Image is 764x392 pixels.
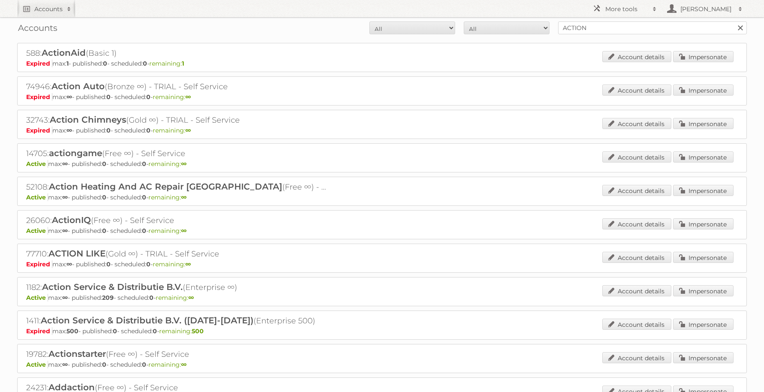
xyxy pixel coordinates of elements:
[113,327,117,335] strong: 0
[153,327,157,335] strong: 0
[26,115,326,126] h2: 32743: (Gold ∞) - TRIAL - Self Service
[42,282,183,292] span: Action Service & Distributie B.V.
[181,227,187,235] strong: ∞
[34,5,63,13] h2: Accounts
[181,361,187,368] strong: ∞
[602,84,671,96] a: Account details
[181,160,187,168] strong: ∞
[66,260,72,268] strong: ∞
[62,160,68,168] strong: ∞
[102,160,106,168] strong: 0
[66,93,72,101] strong: ∞
[185,127,191,134] strong: ∞
[26,60,738,67] p: max: - published: - scheduled: -
[673,151,734,163] a: Impersonate
[50,115,126,125] span: Action Chimneys
[26,93,52,101] span: Expired
[673,218,734,229] a: Impersonate
[26,361,738,368] p: max: - published: - scheduled: -
[62,227,68,235] strong: ∞
[181,193,187,201] strong: ∞
[26,294,738,302] p: max: - published: - scheduled: -
[102,361,106,368] strong: 0
[602,319,671,330] a: Account details
[146,93,151,101] strong: 0
[106,260,111,268] strong: 0
[142,160,146,168] strong: 0
[182,60,184,67] strong: 1
[66,127,72,134] strong: ∞
[188,294,194,302] strong: ∞
[142,193,146,201] strong: 0
[159,327,204,335] span: remaining:
[51,81,105,91] span: Action Auto
[62,361,68,368] strong: ∞
[106,127,111,134] strong: 0
[146,260,151,268] strong: 0
[102,227,106,235] strong: 0
[602,118,671,129] a: Account details
[602,185,671,196] a: Account details
[142,361,146,368] strong: 0
[66,60,69,67] strong: 1
[678,5,734,13] h2: [PERSON_NAME]
[153,260,191,268] span: remaining:
[26,227,48,235] span: Active
[26,327,52,335] span: Expired
[602,151,671,163] a: Account details
[52,215,91,225] span: ActionIQ
[602,252,671,263] a: Account details
[26,148,326,159] h2: 14705: (Free ∞) - Self Service
[41,315,254,326] span: Action Service & Distributie B.V. ([DATE]-[DATE])
[26,60,52,67] span: Expired
[66,327,79,335] strong: 500
[62,294,68,302] strong: ∞
[26,127,52,134] span: Expired
[26,215,326,226] h2: 26060: (Free ∞) - Self Service
[62,193,68,201] strong: ∞
[26,93,738,101] p: max: - published: - scheduled: -
[148,361,187,368] span: remaining:
[103,60,107,67] strong: 0
[673,84,734,96] a: Impersonate
[48,248,106,259] span: ACTION LIKE
[146,127,151,134] strong: 0
[149,60,184,67] span: remaining:
[26,294,48,302] span: Active
[148,227,187,235] span: remaining:
[142,227,146,235] strong: 0
[49,148,102,158] span: actiongame
[26,227,738,235] p: max: - published: - scheduled: -
[156,294,194,302] span: remaining:
[149,294,154,302] strong: 0
[192,327,204,335] strong: 500
[26,193,738,201] p: max: - published: - scheduled: -
[26,160,738,168] p: max: - published: - scheduled: -
[102,294,114,302] strong: 209
[148,160,187,168] span: remaining:
[26,260,52,268] span: Expired
[26,282,326,293] h2: 1182: (Enterprise ∞)
[26,327,738,335] p: max: - published: - scheduled: -
[102,193,106,201] strong: 0
[26,160,48,168] span: Active
[673,118,734,129] a: Impersonate
[26,260,738,268] p: max: - published: - scheduled: -
[26,81,326,92] h2: 74946: (Bronze ∞) - TRIAL - Self Service
[26,349,326,360] h2: 19782: (Free ∞) - Self Service
[602,51,671,62] a: Account details
[673,185,734,196] a: Impersonate
[148,193,187,201] span: remaining:
[26,181,326,193] h2: 52108: (Free ∞) - Self Service
[602,285,671,296] a: Account details
[605,5,648,13] h2: More tools
[602,352,671,363] a: Account details
[26,48,326,59] h2: 588: (Basic 1)
[49,181,282,192] span: Action Heating And AC Repair [GEOGRAPHIC_DATA]
[48,349,106,359] span: Actionstarter
[143,60,147,67] strong: 0
[153,127,191,134] span: remaining:
[26,248,326,259] h2: 77710: (Gold ∞) - TRIAL - Self Service
[185,260,191,268] strong: ∞
[26,193,48,201] span: Active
